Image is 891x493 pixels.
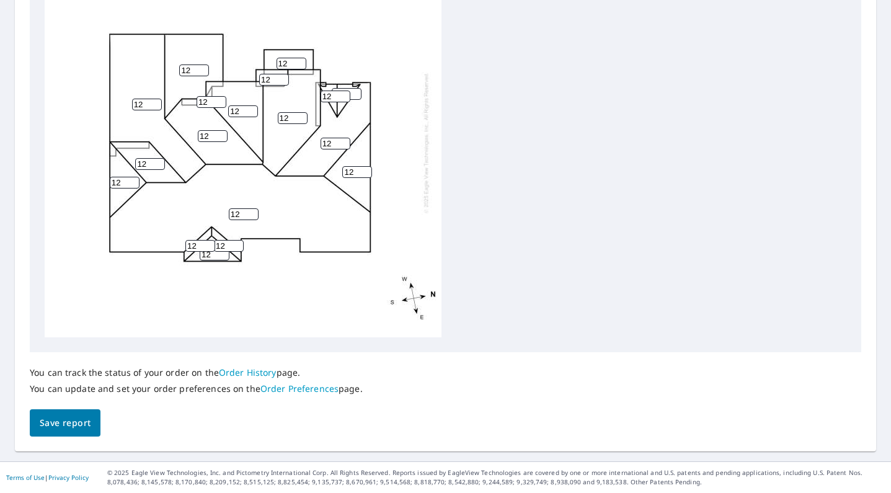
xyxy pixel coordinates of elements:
p: | [6,474,89,481]
p: You can track the status of your order on the page. [30,367,363,378]
a: Terms of Use [6,473,45,482]
a: Order History [219,366,277,378]
p: © 2025 Eagle View Technologies, Inc. and Pictometry International Corp. All Rights Reserved. Repo... [107,468,885,487]
a: Privacy Policy [48,473,89,482]
button: Save report [30,409,100,437]
p: You can update and set your order preferences on the page. [30,383,363,394]
span: Save report [40,415,91,431]
a: Order Preferences [260,383,339,394]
